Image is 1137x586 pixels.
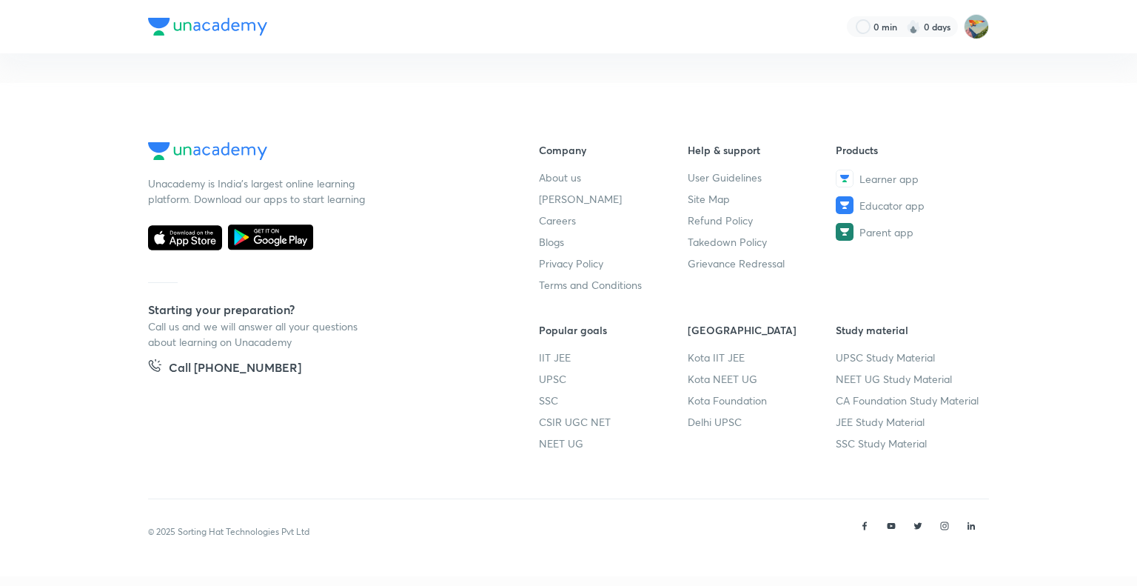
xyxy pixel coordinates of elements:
[688,191,836,207] a: Site Map
[539,371,688,387] a: UPSC
[169,359,301,379] h5: Call [PHONE_NUMBER]
[148,319,370,350] p: Call us and we will answer all your questions about learning on Unacademy
[539,213,576,228] span: Careers
[148,176,370,207] p: Unacademy is India’s largest online learning platform. Download our apps to start learning
[539,170,688,185] a: About us
[688,414,836,430] a: Delhi UPSC
[539,142,688,158] h6: Company
[836,436,985,451] a: SSC Study Material
[836,223,985,241] a: Parent app
[148,18,267,36] img: Company Logo
[539,436,688,451] a: NEET UG
[836,196,853,214] img: Educator app
[836,223,853,241] img: Parent app
[859,224,913,240] span: Parent app
[688,371,836,387] a: Kota NEET UG
[539,414,688,430] a: CSIR UGC NET
[539,350,688,365] a: IIT JEE
[859,198,925,213] span: Educator app
[688,213,836,228] a: Refund Policy
[836,142,985,158] h6: Products
[539,191,688,207] a: [PERSON_NAME]
[688,350,836,365] a: Kota IIT JEE
[906,19,921,34] img: streak
[836,170,853,187] img: Learner app
[836,414,985,430] a: JEE Study Material
[836,170,985,187] a: Learner app
[148,359,301,379] a: Call [PHONE_NUMBER]
[539,322,688,338] h6: Popular goals
[688,393,836,408] a: Kota Foundation
[148,142,267,160] img: Company Logo
[836,371,985,387] a: NEET UG Study Material
[836,196,985,214] a: Educator app
[539,393,688,408] a: SSC
[688,322,836,338] h6: [GEOGRAPHIC_DATA]
[964,14,989,39] img: Riyan wanchoo
[539,234,688,250] a: Blogs
[836,393,985,408] a: CA Foundation Study Material
[688,170,836,185] a: User Guidelines
[836,322,985,338] h6: Study material
[688,256,836,271] a: Grievance Redressal
[148,142,492,164] a: Company Logo
[539,277,688,293] a: Terms and Conditions
[148,301,492,319] h5: Starting your preparation?
[688,234,836,250] a: Takedown Policy
[148,525,309,539] p: © 2025 Sorting Hat Technologies Pvt Ltd
[859,171,919,187] span: Learner app
[836,350,985,365] a: UPSC Study Material
[539,256,688,271] a: Privacy Policy
[539,213,688,228] a: Careers
[688,142,836,158] h6: Help & support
